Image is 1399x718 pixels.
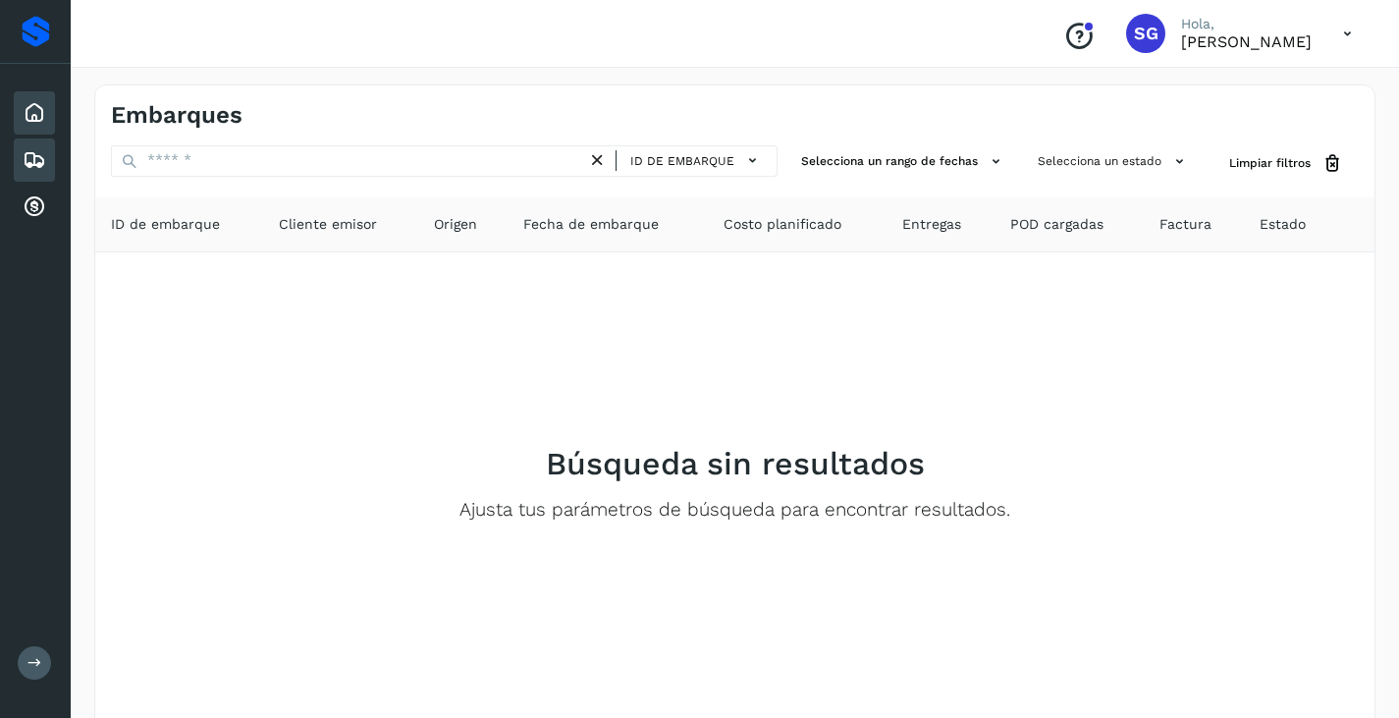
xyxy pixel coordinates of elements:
span: POD cargadas [1010,214,1103,235]
div: Inicio [14,91,55,135]
span: Factura [1159,214,1211,235]
span: Limpiar filtros [1229,154,1311,172]
button: ID de embarque [624,146,769,175]
p: Hola, [1181,16,1312,32]
span: Origen [434,214,477,235]
button: Selecciona un estado [1030,145,1198,178]
span: ID de embarque [111,214,220,235]
h4: Embarques [111,101,242,130]
span: Entregas [902,214,961,235]
span: Fecha de embarque [523,214,659,235]
span: Costo planificado [724,214,841,235]
div: Cuentas por cobrar [14,186,55,229]
h2: Búsqueda sin resultados [546,445,925,482]
button: Selecciona un rango de fechas [793,145,1014,178]
p: SERGIO GONZALEZ ALONSO [1181,32,1312,51]
button: Limpiar filtros [1213,145,1359,182]
p: Ajusta tus parámetros de búsqueda para encontrar resultados. [459,499,1010,522]
span: Estado [1260,214,1306,235]
span: Cliente emisor [279,214,377,235]
span: ID de embarque [630,152,734,170]
div: Embarques [14,138,55,182]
